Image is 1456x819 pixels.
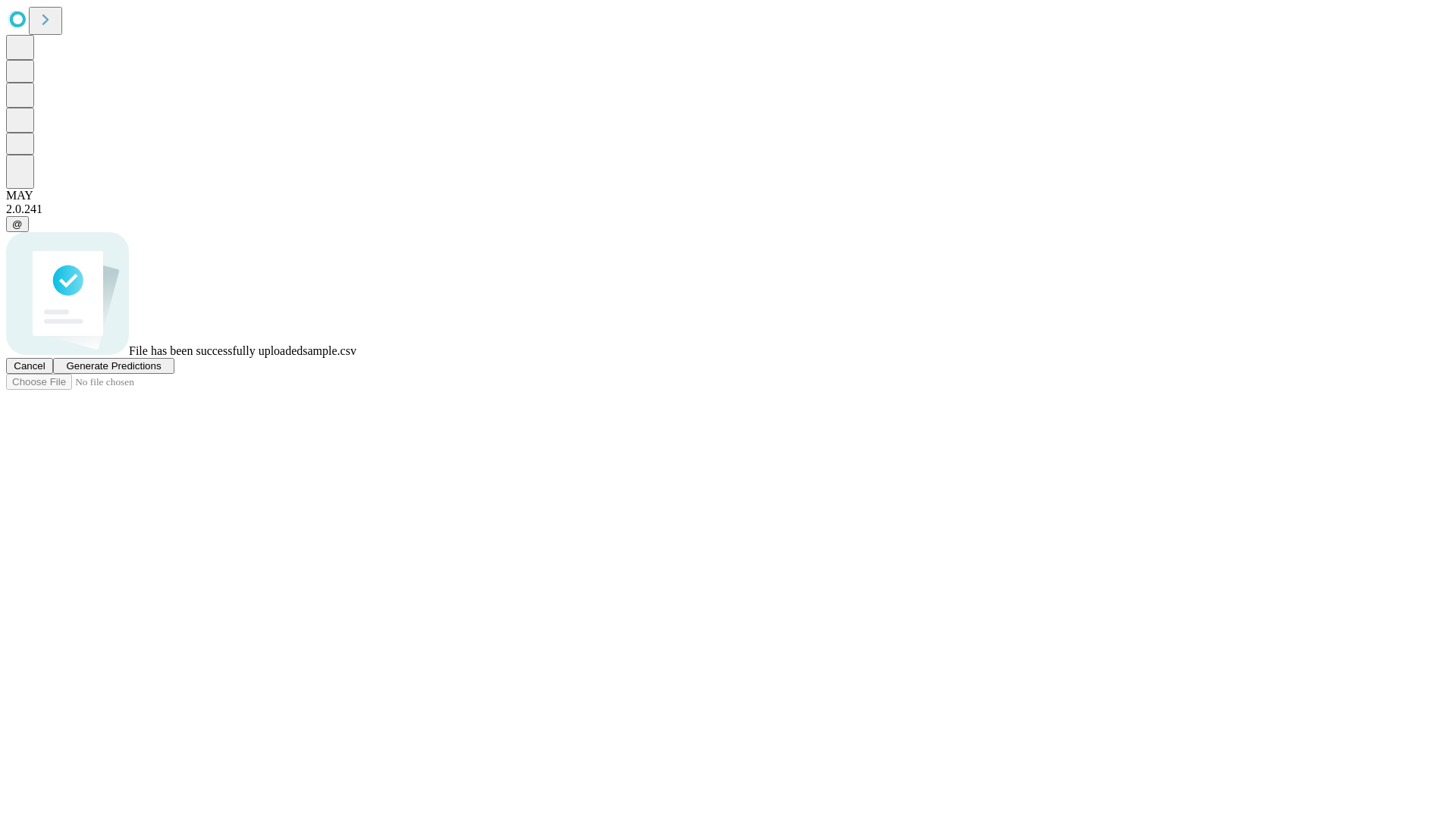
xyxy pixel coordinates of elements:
div: 2.0.241 [6,202,1450,216]
span: @ [12,218,23,230]
button: @ [6,216,29,232]
span: sample.csv [303,344,356,357]
button: Cancel [6,358,53,374]
span: Generate Predictions [66,360,161,372]
span: Cancel [14,360,45,372]
span: File has been successfully uploaded [129,344,303,357]
div: MAY [6,189,1450,202]
button: Generate Predictions [53,358,174,374]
